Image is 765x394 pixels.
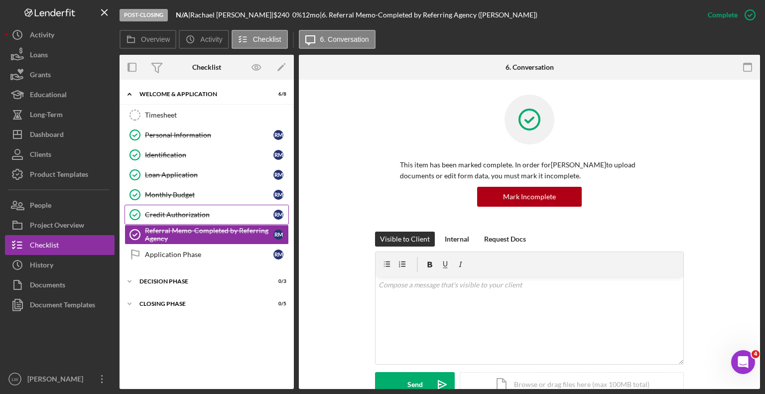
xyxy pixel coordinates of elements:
[30,125,64,147] div: Dashboard
[400,159,659,182] p: This item has been marked complete. In order for [PERSON_NAME] to upload documents or edit form d...
[120,30,176,49] button: Overview
[302,11,320,19] div: 12 mo
[375,232,435,247] button: Visible to Client
[139,301,261,307] div: Closing Phase
[5,255,115,275] button: History
[731,350,755,374] iframe: Intercom live chat
[125,145,289,165] a: IdentificationRM
[273,210,283,220] div: R M
[30,164,88,187] div: Product Templates
[5,85,115,105] button: Educational
[11,377,19,382] text: LW
[5,195,115,215] button: People
[125,225,289,245] a: Referral Memo-Completed by Referring AgencyRM
[477,187,582,207] button: Mark Incomplete
[479,232,531,247] button: Request Docs
[30,235,59,258] div: Checklist
[5,25,115,45] button: Activity
[145,191,273,199] div: Monthly Budget
[190,11,273,19] div: Rachael [PERSON_NAME] |
[200,35,222,43] label: Activity
[5,275,115,295] button: Documents
[30,295,95,317] div: Document Templates
[30,105,63,127] div: Long-Term
[30,85,67,107] div: Educational
[176,11,190,19] div: |
[141,35,170,43] label: Overview
[273,10,289,19] span: $240
[179,30,229,49] button: Activity
[232,30,288,49] button: Checklist
[273,190,283,200] div: R M
[268,91,286,97] div: 6 / 8
[145,151,273,159] div: Identification
[139,91,261,97] div: Welcome & Application
[120,9,168,21] div: Post-Closing
[273,150,283,160] div: R M
[273,250,283,260] div: R M
[440,232,474,247] button: Internal
[125,165,289,185] a: Loan ApplicationRM
[5,144,115,164] button: Clients
[5,45,115,65] button: Loans
[30,45,48,67] div: Loans
[268,301,286,307] div: 0 / 5
[273,170,283,180] div: R M
[125,185,289,205] a: Monthly BudgetRM
[5,125,115,144] button: Dashboard
[145,171,273,179] div: Loan Application
[445,232,469,247] div: Internal
[268,278,286,284] div: 0 / 3
[708,5,738,25] div: Complete
[145,111,288,119] div: Timesheet
[484,232,526,247] div: Request Docs
[30,255,53,277] div: History
[5,235,115,255] a: Checklist
[145,227,273,243] div: Referral Memo-Completed by Referring Agency
[698,5,760,25] button: Complete
[503,187,556,207] div: Mark Incomplete
[145,211,273,219] div: Credit Authorization
[176,10,188,19] b: N/A
[506,63,554,71] div: 6. Conversation
[145,131,273,139] div: Personal Information
[125,205,289,225] a: Credit AuthorizationRM
[752,350,760,358] span: 4
[5,215,115,235] button: Project Overview
[25,369,90,392] div: [PERSON_NAME]
[30,275,65,297] div: Documents
[299,30,376,49] button: 6. Conversation
[5,164,115,184] button: Product Templates
[125,245,289,264] a: Application PhaseRM
[5,65,115,85] button: Grants
[273,230,283,240] div: R M
[139,278,261,284] div: Decision Phase
[30,25,54,47] div: Activity
[30,65,51,87] div: Grants
[5,105,115,125] button: Long-Term
[320,11,537,19] div: | 6. Referral Memo-Completed by Referring Agency ([PERSON_NAME])
[5,369,115,389] button: LW[PERSON_NAME]
[192,63,221,71] div: Checklist
[273,130,283,140] div: R M
[125,105,289,125] a: Timesheet
[145,251,273,259] div: Application Phase
[253,35,281,43] label: Checklist
[125,125,289,145] a: Personal InformationRM
[30,144,51,167] div: Clients
[30,195,51,218] div: People
[5,295,115,315] button: Document Templates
